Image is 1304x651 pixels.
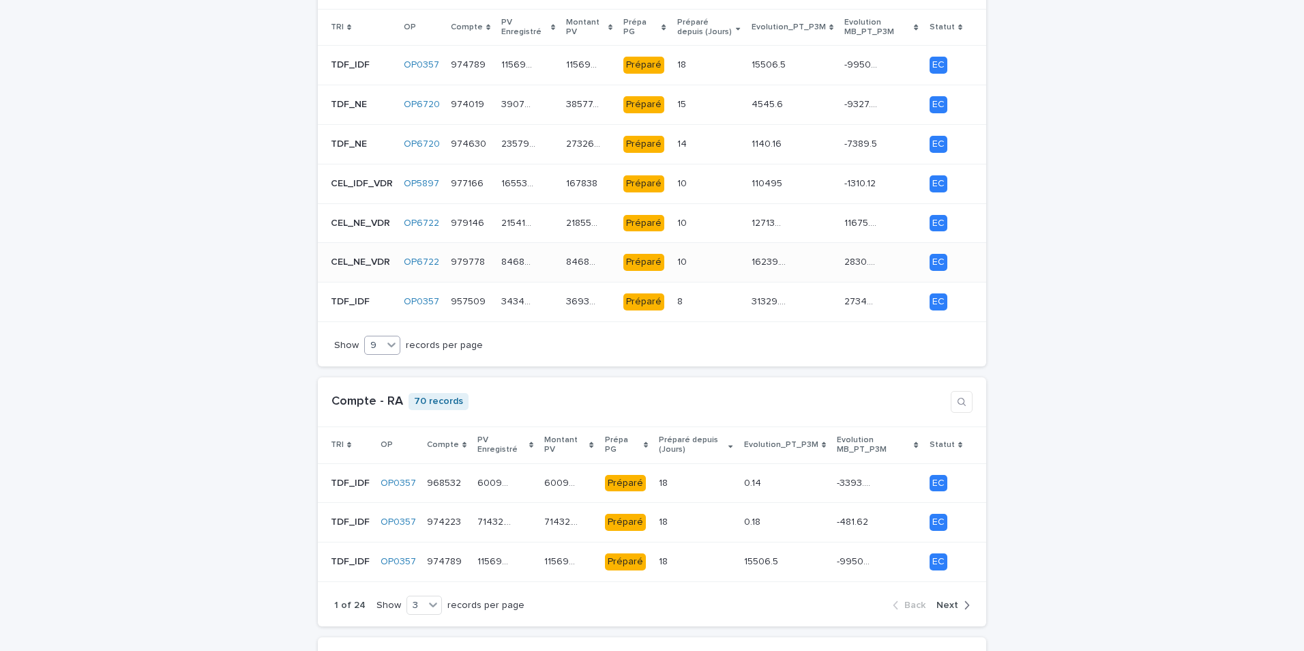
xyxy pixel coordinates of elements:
[677,293,685,308] p: 8
[844,136,880,150] p: -7389.5
[744,514,763,528] p: 0.18
[623,215,664,232] div: Préparé
[318,283,986,322] tr: TDF_IDFTDF_IDF OP0357 957509957509 343408.05343408.05 369357.27369357.27 Préparé88 31329.2731329....
[501,293,538,308] p: 343408.05
[318,503,986,542] tr: TDF_IDFTDF_IDF OP0357 974223974223 71432.1871432.18 71432.1871432.18 Préparé1818 0.180.18 -481.62...
[427,475,464,489] p: 968532
[566,15,605,40] p: Montant PV
[752,215,788,229] p: 127138.47
[404,139,440,150] a: OP6720
[623,15,658,40] p: Prépa PG
[451,136,489,150] p: 974630
[451,57,488,71] p: 974789
[477,475,514,489] p: 60096.14
[566,254,603,268] p: 84680.15
[659,553,670,568] p: 18
[566,136,603,150] p: 27326.16
[837,475,874,489] p: -3393.51
[451,20,483,35] p: Compte
[409,393,469,410] p: 70 records
[931,599,970,611] button: Next
[930,254,947,271] div: EC
[936,601,958,610] span: Next
[930,57,947,74] div: EC
[930,553,947,570] div: EC
[752,96,786,111] p: 4545.6
[331,553,372,568] p: TDF_IDF
[623,57,664,74] div: Préparé
[427,514,464,528] p: 974223
[404,218,439,229] a: OP6722
[318,125,986,164] tr: TDF_NETDF_NE OP6720 974630974630 23579.3623579.36 27326.1627326.16 Préparé1414 1140.161140.16 -73...
[844,254,881,268] p: 2830.47
[930,215,947,232] div: EC
[404,257,439,268] a: OP6722
[331,293,372,308] p: TDF_IDF
[331,437,344,452] p: TRI
[501,175,538,190] p: 165535.36
[744,437,818,452] p: Evolution_PT_P3M
[623,175,664,192] div: Préparé
[623,254,664,271] div: Préparé
[376,600,401,611] p: Show
[331,254,393,268] p: CEL_NE_VDR
[406,340,483,351] p: records per page
[318,46,986,85] tr: TDF_IDFTDF_IDF OP0357 974789974789 115695.26115695.26 115695.26115695.26 Préparé1818 15506.515506...
[677,57,689,71] p: 18
[544,553,581,568] p: 115695.26
[365,338,383,353] div: 9
[930,514,947,531] div: EC
[844,175,878,190] p: -1310.12
[844,57,881,71] p: -9950.08
[752,57,788,71] p: 15506.5
[451,96,487,111] p: 974019
[334,600,366,611] p: 1 of 24
[837,433,910,458] p: Evolution MB_PT_P3M
[404,178,439,190] a: OP5897
[744,475,764,489] p: 0.14
[331,395,403,407] a: Compte - RA
[331,475,372,489] p: TDF_IDF
[318,203,986,243] tr: CEL_NE_VDRCEL_NE_VDR OP6722 979146979146 215413.63215413.63 218555.47218555.47 Préparé1010 127138...
[501,96,538,111] p: 39078.27
[566,175,600,190] p: 167838
[752,293,788,308] p: 31329.27
[477,553,514,568] p: 115695.26
[331,136,370,150] p: TDF_NE
[381,437,393,452] p: OP
[501,15,547,40] p: PV Enregistré
[659,433,726,458] p: Préparé depuis (Jours)
[318,164,986,203] tr: CEL_IDF_VDRCEL_IDF_VDR OP5897 977166977166 165535.36165535.36 167838167838 Préparé1010 1104951104...
[318,463,986,503] tr: TDF_IDFTDF_IDF OP0357 968532968532 60096.1460096.14 60096.1460096.14 Préparé1818 0.140.14 -3393.5...
[623,136,664,153] div: Préparé
[477,433,526,458] p: PV Enregistré
[331,57,372,71] p: TDF_IDF
[623,293,664,310] div: Préparé
[427,553,464,568] p: 974789
[566,293,603,308] p: 369357.27
[331,215,393,229] p: CEL_NE_VDR
[451,293,488,308] p: 957509
[605,514,646,531] div: Préparé
[331,20,344,35] p: TRI
[623,96,664,113] div: Préparé
[566,215,603,229] p: 218555.47
[930,293,947,310] div: EC
[501,215,538,229] p: 215413.63
[566,96,603,111] p: 38577.51
[318,243,986,283] tr: CEL_NE_VDRCEL_NE_VDR OP6722 979778979778 84680.1584680.15 84680.1584680.15 Préparé1010 16239.1516...
[844,96,881,111] p: -9327.69
[331,96,370,111] p: TDF_NE
[677,175,690,190] p: 10
[837,553,874,568] p: -9950.08
[451,254,488,268] p: 979778
[447,600,524,611] p: records per page
[404,296,439,308] a: OP0357
[677,96,689,111] p: 15
[407,598,424,613] div: 3
[331,514,372,528] p: TDF_IDF
[659,514,670,528] p: 18
[501,57,538,71] p: 115695.26
[318,85,986,125] tr: TDF_NETDF_NE OP6720 974019974019 39078.2739078.27 38577.5138577.51 Préparé1515 4545.64545.6 -9327...
[677,215,690,229] p: 10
